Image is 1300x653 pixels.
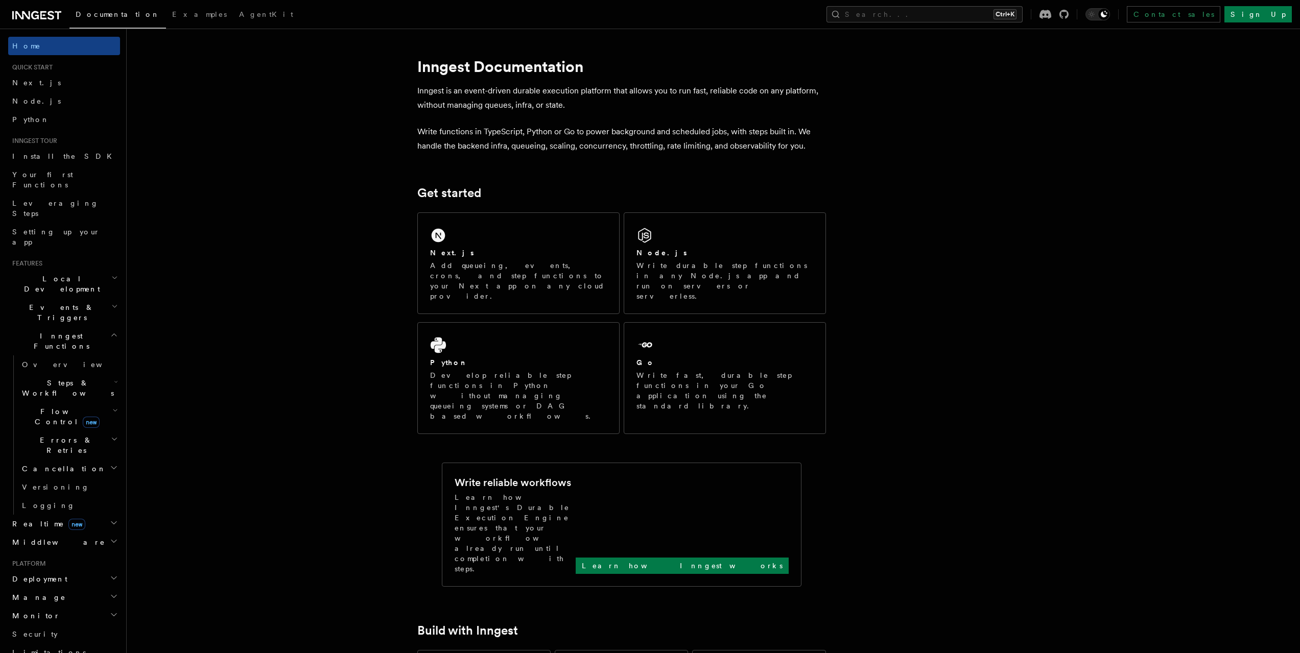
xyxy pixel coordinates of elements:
p: Learn how Inngest works [582,561,783,571]
a: Logging [18,496,120,515]
button: Manage [8,588,120,607]
span: Events & Triggers [8,302,111,323]
span: Examples [172,10,227,18]
a: PythonDevelop reliable step functions in Python without managing queueing systems or DAG based wo... [417,322,620,434]
a: Documentation [69,3,166,29]
p: Write functions in TypeScript, Python or Go to power background and scheduled jobs, with steps bu... [417,125,826,153]
button: Local Development [8,270,120,298]
span: Inngest tour [8,137,57,145]
a: Leveraging Steps [8,194,120,223]
p: Develop reliable step functions in Python without managing queueing systems or DAG based workflows. [430,370,607,421]
span: Realtime [8,519,85,529]
span: Steps & Workflows [18,378,114,398]
a: Versioning [18,478,120,496]
span: Cancellation [18,464,106,474]
div: Inngest Functions [8,355,120,515]
span: AgentKit [239,10,293,18]
h1: Inngest Documentation [417,57,826,76]
a: Home [8,37,120,55]
span: Monitor [8,611,60,621]
a: Contact sales [1127,6,1220,22]
span: Errors & Retries [18,435,111,455]
button: Monitor [8,607,120,625]
span: Leveraging Steps [12,199,99,217]
a: Overview [18,355,120,374]
p: Inngest is an event-driven durable execution platform that allows you to run fast, reliable code ... [417,84,826,112]
button: Cancellation [18,459,120,478]
span: Platform [8,560,46,568]
a: Node.js [8,92,120,110]
p: Add queueing, events, crons, and step functions to your Next app on any cloud provider. [430,260,607,301]
span: Documentation [76,10,160,18]
a: Get started [417,186,481,200]
a: Security [8,625,120,643]
span: Setting up your app [12,228,100,246]
a: Setting up your app [8,223,120,251]
h2: Write reliable workflows [455,475,571,490]
span: Quick start [8,63,53,71]
h2: Go [636,357,655,368]
span: Logging [22,501,75,510]
button: Flow Controlnew [18,402,120,431]
a: GoWrite fast, durable step functions in your Go application using the standard library. [624,322,826,434]
span: new [83,417,100,428]
span: Deployment [8,574,67,584]
span: Security [12,630,58,638]
span: Python [12,115,50,124]
p: Write fast, durable step functions in your Go application using the standard library. [636,370,813,411]
span: Local Development [8,274,111,294]
button: Toggle dark mode [1085,8,1110,20]
p: Write durable step functions in any Node.js app and run on servers or serverless. [636,260,813,301]
button: Events & Triggers [8,298,120,327]
a: Sign Up [1224,6,1292,22]
span: Features [8,259,42,268]
h2: Python [430,357,468,368]
a: Next.js [8,74,120,92]
kbd: Ctrl+K [994,9,1017,19]
a: Learn how Inngest works [576,558,789,574]
button: Realtimenew [8,515,120,533]
span: Manage [8,592,66,602]
button: Errors & Retries [18,431,120,459]
a: Next.jsAdd queueing, events, crons, and step functions to your Next app on any cloud provider. [417,212,620,314]
span: Next.js [12,79,61,87]
button: Inngest Functions [8,327,120,355]
h2: Node.js [636,248,687,258]
span: Home [12,41,41,51]
a: Build with Inngest [417,623,518,638]
button: Search...Ctrl+K [826,6,1023,22]
span: Flow Control [18,406,112,427]
span: Install the SDK [12,152,118,160]
button: Steps & Workflows [18,374,120,402]
p: Learn how Inngest's Durable Execution Engine ensures that your workflow already run until complet... [455,492,576,574]
span: Overview [22,360,127,369]
span: Middleware [8,537,105,547]
a: AgentKit [233,3,299,28]
a: Node.jsWrite durable step functions in any Node.js app and run on servers or serverless. [624,212,826,314]
span: Versioning [22,483,89,491]
span: Node.js [12,97,61,105]
span: Your first Functions [12,171,73,189]
a: Your first Functions [8,165,120,194]
span: Inngest Functions [8,331,110,351]
a: Python [8,110,120,129]
h2: Next.js [430,248,474,258]
button: Middleware [8,533,120,551]
a: Examples [166,3,233,28]
button: Deployment [8,570,120,588]
a: Install the SDK [8,147,120,165]
span: new [68,519,85,530]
